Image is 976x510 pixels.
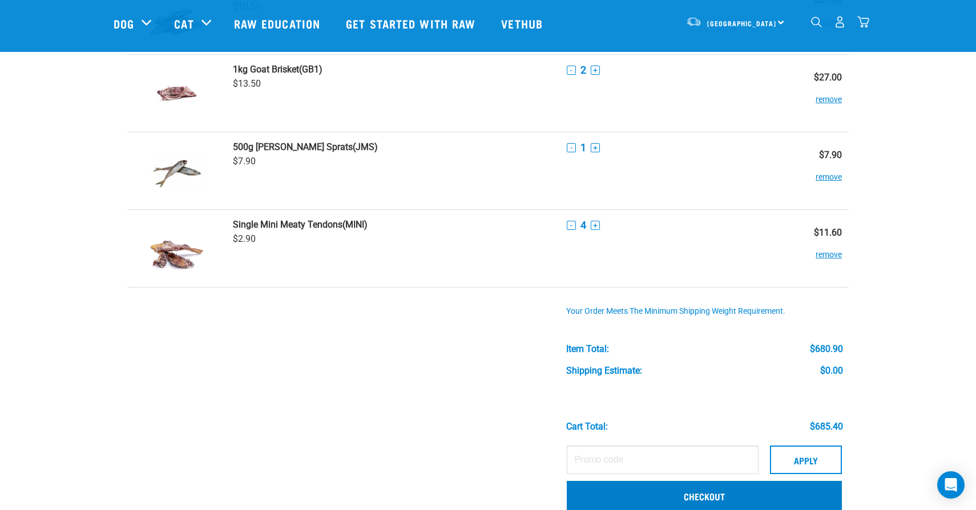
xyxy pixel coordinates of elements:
div: $680.90 [810,344,843,354]
span: 2 [580,64,586,76]
a: 500g [PERSON_NAME] Sprats(JMS) [233,141,553,152]
button: remove [816,160,842,183]
img: Jack Mackerel Sprats [147,141,206,200]
button: + [591,66,600,75]
span: $13.50 [233,78,261,89]
button: Apply [770,446,842,474]
td: $7.90 [777,132,849,210]
strong: Single Mini Meaty Tendons [233,219,342,230]
img: user.png [834,16,846,28]
span: [GEOGRAPHIC_DATA] [707,21,776,25]
div: Item Total: [566,344,609,354]
button: remove [816,83,842,105]
button: + [591,221,600,230]
img: van-moving.png [686,17,701,27]
span: $2.90 [233,233,256,244]
div: Your order meets the minimum shipping weight requirement. [566,307,843,316]
img: home-icon@2x.png [857,16,869,28]
img: Goat Brisket [147,64,206,123]
a: Raw Education [223,1,334,46]
button: - [567,66,576,75]
a: Cat [174,15,193,32]
a: Vethub [490,1,557,46]
input: Promo code [567,446,759,474]
a: 1kg Goat Brisket(GB1) [233,64,553,75]
span: 4 [580,219,586,231]
span: 1 [580,141,586,153]
img: home-icon-1@2x.png [811,17,822,27]
strong: 500g [PERSON_NAME] Sprats [233,141,353,152]
div: $685.40 [810,422,843,432]
td: $11.60 [777,210,849,288]
img: Mini Meaty Tendons [147,219,206,278]
button: remove [816,238,842,260]
div: Cart total: [566,422,608,432]
span: $7.90 [233,156,256,167]
button: - [567,143,576,152]
div: $0.00 [820,366,843,376]
button: - [567,221,576,230]
a: Single Mini Meaty Tendons(MINI) [233,219,553,230]
button: + [591,143,600,152]
a: Get started with Raw [334,1,490,46]
strong: 1kg Goat Brisket [233,64,299,75]
div: Open Intercom Messenger [937,471,965,499]
td: $27.00 [777,55,849,132]
div: Shipping Estimate: [566,366,642,376]
a: Dog [114,15,134,32]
